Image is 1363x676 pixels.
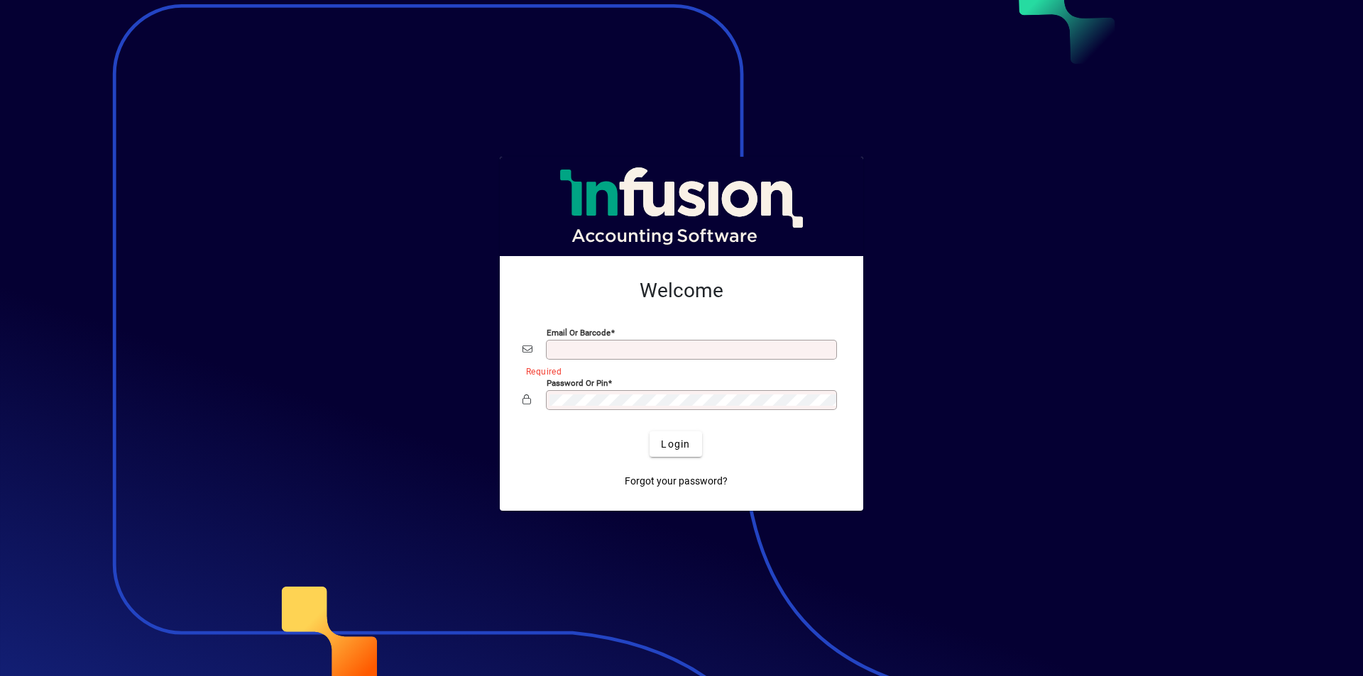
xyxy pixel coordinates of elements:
[547,328,611,338] mat-label: Email or Barcode
[619,468,733,494] a: Forgot your password?
[547,378,608,388] mat-label: Password or Pin
[661,437,690,452] span: Login
[522,279,841,303] h2: Welcome
[625,474,728,489] span: Forgot your password?
[526,363,829,378] mat-error: Required
[650,431,701,457] button: Login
